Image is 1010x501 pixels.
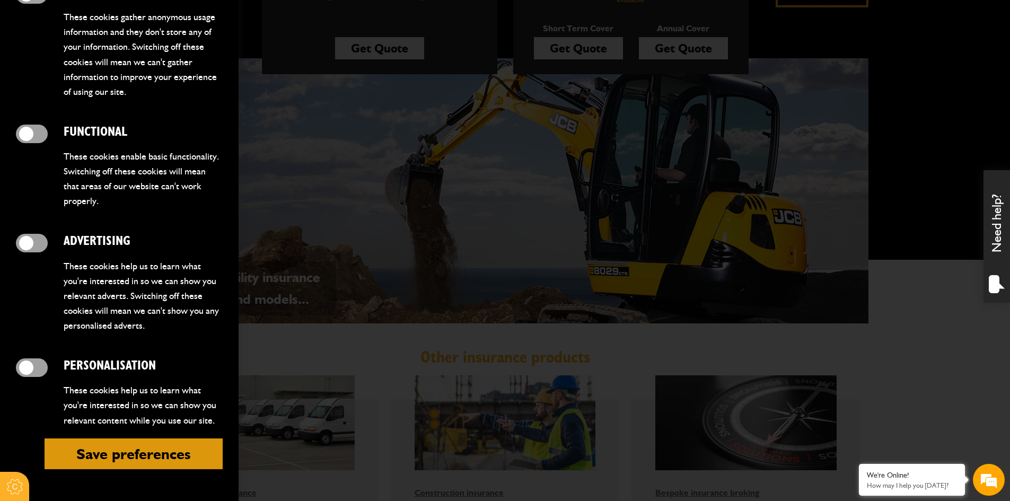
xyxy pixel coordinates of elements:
p: These cookies enable basic functionality. Switching off these cookies will mean that areas of our... [64,149,223,209]
div: Need help? [983,170,1010,303]
p: These cookies help us to learn what you're interested in so we can show you relevant content whil... [64,383,223,427]
div: We're Online! [867,471,957,480]
p: These cookies gather anonymous usage information and they don't store any of your information. Sw... [64,10,223,99]
button: Save preferences [45,438,223,469]
h2: Personalisation [64,358,223,374]
p: How may I help you today? [867,481,957,489]
h2: Functional [64,125,223,140]
h2: Advertising [64,234,223,249]
p: These cookies help us to learn what you're interested in so we can show you relevant adverts. Swi... [64,259,223,333]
